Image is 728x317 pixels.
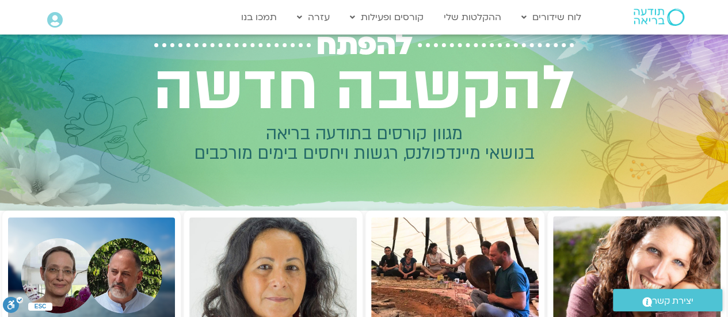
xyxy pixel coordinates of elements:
a: יצירת קשר [613,289,722,311]
img: תודעה בריאה [634,9,684,26]
a: קורסים ופעילות [344,6,429,28]
h2: להקשבה חדשה [139,54,590,124]
a: ההקלטות שלי [438,6,507,28]
a: עזרה [291,6,336,28]
span: להפתח [317,29,412,62]
a: לוח שידורים [516,6,587,28]
h2: מגוון קורסים בתודעה בריאה בנושאי מיינדפולנס, רגשות ויחסים בימים מורכבים [139,124,590,163]
span: יצירת קשר [652,293,693,309]
a: תמכו בנו [235,6,283,28]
